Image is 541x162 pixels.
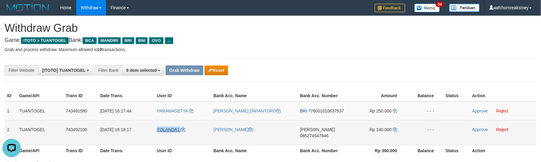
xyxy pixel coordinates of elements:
th: Bank Acc. Number [298,90,351,101]
strong: 10 [97,47,102,52]
th: User ID [154,145,211,156]
a: Copy 250000 to clipboard [393,109,397,113]
th: Date Trans. [98,90,155,101]
button: Open LiveChat chat widget [2,2,21,21]
div: Filter Bank [94,65,122,75]
th: Action [470,145,536,156]
button: 8 item selected [122,65,164,75]
span: ... [165,37,173,44]
th: Action [470,90,536,101]
td: - - - [406,101,443,120]
th: User ID [154,90,211,101]
th: Game/API [17,90,63,101]
th: Date Trans. [98,145,155,156]
span: Rp 140.000 [370,127,392,132]
th: ID [5,90,17,101]
th: Rp 390.000 [351,145,407,156]
a: Reject [496,109,509,113]
th: Trans ID [63,145,98,156]
th: Status [443,90,470,101]
a: PARAMASETYA [157,109,193,113]
th: Game/API [17,145,63,156]
span: Rp 250.000 [370,109,392,113]
span: BCA [83,37,96,44]
td: TUANTOGEL [17,101,63,120]
span: PARAMASETYA [157,109,188,113]
td: 2 [5,120,17,145]
a: YOLANDA1 [157,127,185,132]
span: YOLANDA1 [157,127,180,132]
img: Feedback.jpg [375,4,405,12]
span: 8 item selected [126,68,157,73]
span: MANDIRI [98,37,121,44]
th: Balance [406,90,443,101]
th: Balance [406,145,443,156]
span: [DATE] 16:18:17 [100,127,131,132]
span: Copy 085274547846 to clipboard [300,133,328,138]
img: Button%20Memo.svg [414,4,440,12]
td: TUANTOGEL [17,120,63,145]
p: Grab and process withdraw. Maximum allowed is transactions. [5,46,536,53]
th: Status [443,145,470,156]
span: 743491580 [66,109,87,113]
span: BRI [300,109,307,113]
span: BRI [122,37,134,44]
a: Approve [472,127,488,132]
th: Bank Acc. Name [211,145,298,156]
button: Grab Withdraw [166,65,203,75]
th: Trans ID [63,90,98,101]
button: Reset [205,65,228,75]
th: Amount [351,90,407,101]
span: 743492100 [66,127,87,132]
a: [PERSON_NAME] [213,127,253,132]
a: Reject [496,127,509,132]
a: Approve [472,109,488,113]
img: panduan.png [449,4,480,12]
a: [PERSON_NAME] DWIANTORO [213,109,281,113]
span: 34 [436,2,444,7]
span: ITOTO > TUANTOGEL [21,37,69,44]
span: [ITOTO] TUANTOGEL [42,68,85,73]
td: - - - [406,120,443,145]
span: OVO [149,37,163,44]
span: Copy 776001010637537 to clipboard [308,109,344,113]
h1: Withdraw Grab [5,22,536,34]
button: [ITOTO] TUANTOGEL [38,65,93,75]
span: BNI [136,37,148,44]
div: Filter Website [5,65,38,75]
h4: Game: Bank: [5,37,536,43]
td: 1 [5,101,17,120]
th: Bank Acc. Number [298,145,351,156]
th: Bank Acc. Name [211,90,298,101]
span: [DATE] 16:17:44 [100,109,131,113]
span: [PERSON_NAME] [300,127,335,132]
a: Copy 140000 to clipboard [393,127,397,132]
img: MOTION_logo.png [5,3,51,12]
